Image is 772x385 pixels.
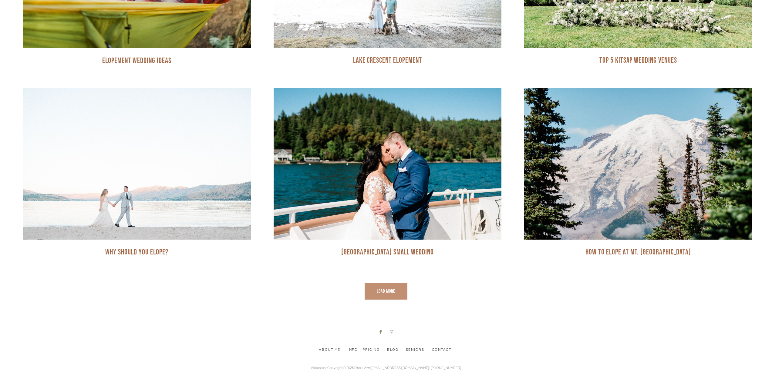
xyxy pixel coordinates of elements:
h3: Why Should you Elope? [105,247,168,257]
a: Seniors [404,347,426,353]
h3: [GEOGRAPHIC_DATA] Small Wedding [341,247,433,257]
a: Lady Alderbrook Wedding with bride and groom kissing on yacht. Photo by Pine + Vow [GEOGRAPHIC_DA... [274,88,502,257]
a: About Me [317,347,342,353]
h3: Top 5 Kitsap Wedding Venues [599,55,677,66]
h3: Elopement Wedding Ideas [102,56,171,66]
p: All content Copyright © 2025 Pine + Vow | [EMAIL_ADDRESS][DOMAIN_NAME] | [PHONE_NUMBER] [311,365,461,371]
a: Blog [385,347,401,353]
a: Load More [365,283,407,300]
a: Info + Pricing [346,347,382,353]
a: Why Should you Elope? [23,88,251,257]
span: Load More [377,288,395,294]
h3: How to Elope at Mt. [GEOGRAPHIC_DATA] [585,247,691,257]
h3: Lake Crescent Elopement [353,55,422,66]
a: How to Elope at Mt. [GEOGRAPHIC_DATA] [524,88,752,257]
a: Contact [430,347,454,353]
